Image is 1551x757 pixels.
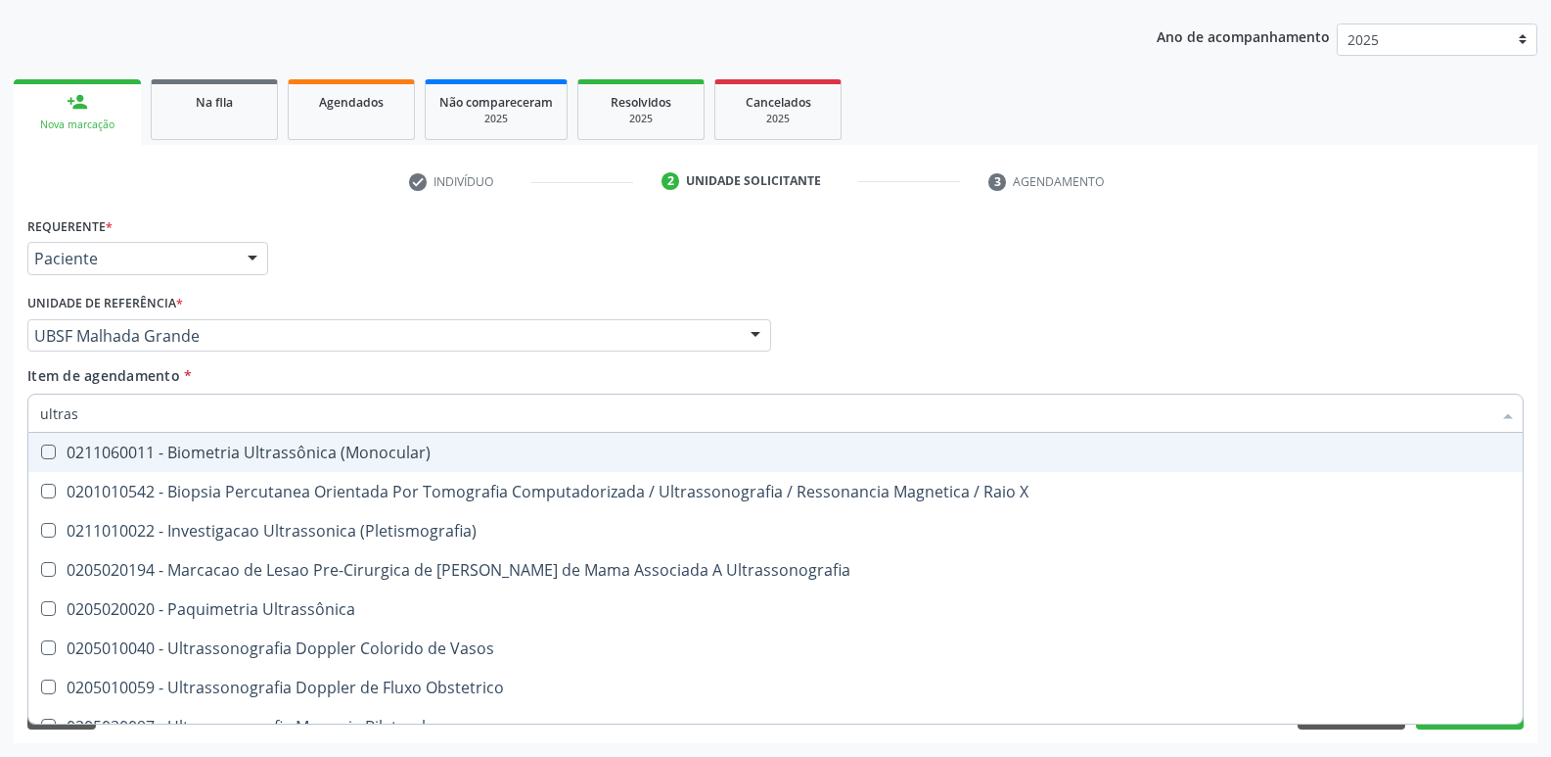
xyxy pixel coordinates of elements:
[40,484,1511,499] div: 0201010542 - Biopsia Percutanea Orientada Por Tomografia Computadorizada / Ultrassonografia / Res...
[27,212,113,242] label: Requerente
[40,719,1511,734] div: 0205020097 - Ultrassonografia Mamaria Bilateral
[661,172,679,190] div: 2
[27,366,180,385] span: Item de agendamento
[319,94,384,111] span: Agendados
[67,91,88,113] div: person_add
[40,562,1511,578] div: 0205020194 - Marcacao de Lesao Pre-Cirurgica de [PERSON_NAME] de Mama Associada A Ultrassonografia
[1157,24,1330,48] p: Ano de acompanhamento
[40,601,1511,617] div: 0205020020 - Paquimetria Ultrassônica
[439,112,553,126] div: 2025
[729,112,827,126] div: 2025
[686,172,821,190] div: Unidade solicitante
[40,523,1511,539] div: 0211010022 - Investigacao Ultrassonica (Pletismografia)
[746,94,811,111] span: Cancelados
[27,289,183,319] label: Unidade de referência
[196,94,233,111] span: Na fila
[439,94,553,111] span: Não compareceram
[611,94,671,111] span: Resolvidos
[40,394,1491,433] input: Buscar por procedimentos
[34,249,228,268] span: Paciente
[34,326,731,346] span: UBSF Malhada Grande
[27,118,127,132] div: Nova marcação
[40,680,1511,695] div: 0205010059 - Ultrassonografia Doppler de Fluxo Obstetrico
[592,112,690,126] div: 2025
[40,445,1511,460] div: 0211060011 - Biometria Ultrassônica (Monocular)
[40,640,1511,656] div: 0205010040 - Ultrassonografia Doppler Colorido de Vasos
